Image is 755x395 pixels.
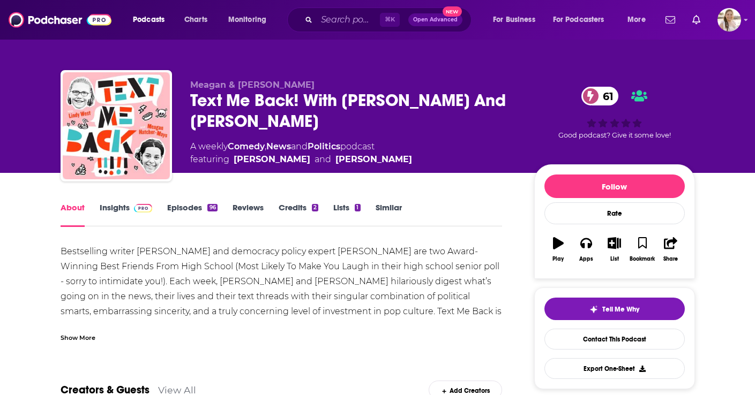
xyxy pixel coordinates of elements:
[134,204,153,212] img: Podchaser Pro
[661,11,679,29] a: Show notifications dropdown
[413,17,458,22] span: Open Advanced
[558,131,671,139] span: Good podcast? Give it some love!
[610,256,619,262] div: List
[544,329,685,350] a: Contact This Podcast
[592,87,619,105] span: 61
[546,11,620,28] button: open menu
[228,12,266,27] span: Monitoring
[602,305,639,314] span: Tell Me Why
[600,230,628,269] button: List
[544,358,685,379] button: Export One-Sheet
[380,13,400,27] span: ⌘ K
[629,230,656,269] button: Bookmark
[291,141,308,151] span: and
[177,11,214,28] a: Charts
[589,305,598,314] img: tell me why sparkle
[125,11,178,28] button: open menu
[61,202,85,227] a: About
[297,7,482,32] div: Search podcasts, credits, & more...
[228,141,265,151] a: Comedy
[333,202,360,227] a: Lists1
[544,202,685,224] div: Rate
[620,11,659,28] button: open menu
[167,202,217,227] a: Episodes96
[717,8,741,32] img: User Profile
[627,12,646,27] span: More
[408,13,462,26] button: Open AdvancedNew
[234,153,310,166] a: Meagan Hatcher-Mayes
[312,204,318,211] div: 2
[717,8,741,32] button: Show profile menu
[553,12,604,27] span: For Podcasters
[630,256,655,262] div: Bookmark
[544,298,685,320] button: tell me why sparkleTell Me Why
[534,80,695,147] div: 61Good podcast? Give it some love!
[485,11,549,28] button: open menu
[63,72,170,179] img: Text Me Back! With Lindy West And Meagan Hatcher-Mays
[581,87,619,105] a: 61
[315,153,331,166] span: and
[355,204,360,211] div: 1
[544,230,572,269] button: Play
[443,6,462,17] span: New
[190,140,412,166] div: A weekly podcast
[266,141,291,151] a: News
[663,256,678,262] div: Share
[688,11,705,29] a: Show notifications dropdown
[579,256,593,262] div: Apps
[279,202,318,227] a: Credits2
[190,153,412,166] span: featuring
[656,230,684,269] button: Share
[493,12,535,27] span: For Business
[717,8,741,32] span: Logged in as acquavie
[61,244,503,349] div: Bestselling writer [PERSON_NAME] and democracy policy expert [PERSON_NAME] are two Award-Winning ...
[265,141,266,151] span: ,
[233,202,264,227] a: Reviews
[9,10,111,30] img: Podchaser - Follow, Share and Rate Podcasts
[184,12,207,27] span: Charts
[376,202,402,227] a: Similar
[552,256,564,262] div: Play
[572,230,600,269] button: Apps
[190,80,315,90] span: Meagan & [PERSON_NAME]
[207,204,217,211] div: 96
[317,11,380,28] input: Search podcasts, credits, & more...
[221,11,280,28] button: open menu
[335,153,412,166] a: Lindy West
[133,12,165,27] span: Podcasts
[308,141,340,151] a: Politics
[544,174,685,198] button: Follow
[100,202,153,227] a: InsightsPodchaser Pro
